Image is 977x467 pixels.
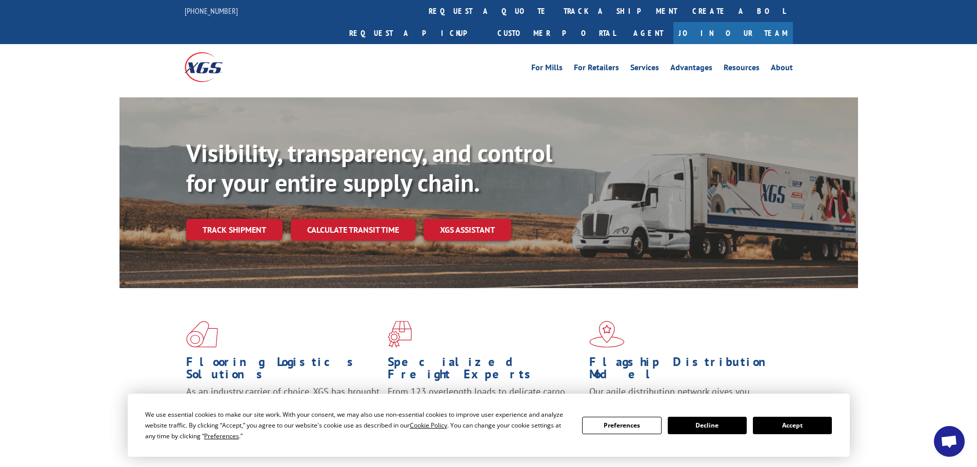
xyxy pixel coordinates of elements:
[186,385,380,422] span: As an industry carrier of choice, XGS has brought innovation and dedication to flooring logistics...
[490,22,623,44] a: Customer Portal
[630,64,659,75] a: Services
[670,64,712,75] a: Advantages
[582,417,661,434] button: Preferences
[145,409,570,441] div: We use essential cookies to make our site work. With your consent, we may also use non-essential ...
[388,385,582,431] p: From 123 overlength loads to delicate cargo, our experienced staff knows the best way to move you...
[186,219,283,240] a: Track shipment
[771,64,793,75] a: About
[753,417,832,434] button: Accept
[128,394,850,457] div: Cookie Consent Prompt
[186,356,380,385] h1: Flooring Logistics Solutions
[424,219,511,241] a: XGS ASSISTANT
[410,421,447,430] span: Cookie Policy
[185,6,238,16] a: [PHONE_NUMBER]
[589,321,625,348] img: xgs-icon-flagship-distribution-model-red
[589,356,783,385] h1: Flagship Distribution Model
[934,426,965,457] div: Open chat
[574,64,619,75] a: For Retailers
[388,356,582,385] h1: Specialized Freight Experts
[186,321,218,348] img: xgs-icon-total-supply-chain-intelligence-red
[186,137,552,198] b: Visibility, transparency, and control for your entire supply chain.
[623,22,673,44] a: Agent
[668,417,747,434] button: Decline
[342,22,490,44] a: Request a pickup
[388,321,412,348] img: xgs-icon-focused-on-flooring-red
[724,64,760,75] a: Resources
[291,219,415,241] a: Calculate transit time
[589,385,778,410] span: Our agile distribution network gives you nationwide inventory management on demand.
[531,64,563,75] a: For Mills
[673,22,793,44] a: Join Our Team
[204,432,239,440] span: Preferences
